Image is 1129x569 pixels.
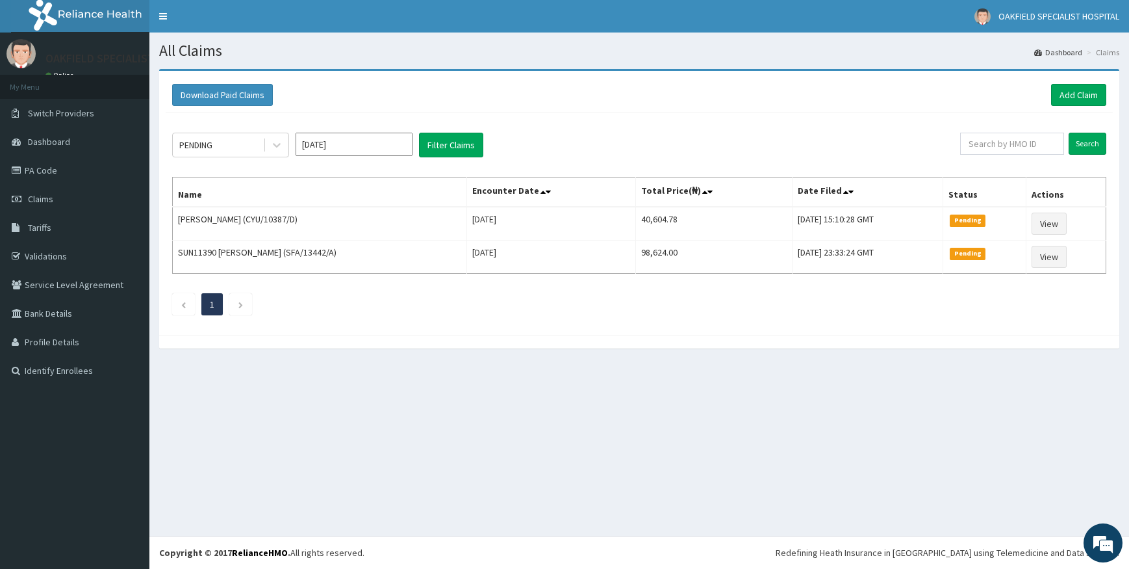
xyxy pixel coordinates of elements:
h1: All Claims [159,42,1119,59]
a: View [1032,246,1067,268]
span: Pending [950,248,985,259]
span: Dashboard [28,136,70,148]
a: Previous page [181,298,186,310]
th: Name [173,178,467,207]
span: Pending [950,215,985,226]
td: [PERSON_NAME] (CYU/10387/D) [173,207,467,241]
a: View [1032,213,1067,235]
td: [DATE] 15:10:28 GMT [792,207,943,241]
a: Online [45,71,77,80]
th: Actions [1026,178,1106,207]
td: 98,624.00 [635,241,792,274]
img: User Image [974,8,991,25]
li: Claims [1084,47,1119,58]
div: PENDING [179,139,212,152]
a: Dashboard [1034,47,1082,58]
a: Add Claim [1051,84,1106,106]
button: Filter Claims [419,133,483,157]
button: Download Paid Claims [172,84,273,106]
th: Date Filed [792,178,943,207]
th: Status [943,178,1026,207]
span: Tariffs [28,222,51,233]
td: [DATE] [466,207,635,241]
td: [DATE] 23:33:24 GMT [792,241,943,274]
th: Encounter Date [466,178,635,207]
td: [DATE] [466,241,635,274]
th: Total Price(₦) [635,178,792,207]
td: 40,604.78 [635,207,792,241]
input: Search [1069,133,1106,155]
img: User Image [6,39,36,68]
input: Search by HMO ID [960,133,1064,155]
span: Switch Providers [28,107,94,119]
div: Redefining Heath Insurance in [GEOGRAPHIC_DATA] using Telemedicine and Data Science! [776,546,1119,559]
p: OAKFIELD SPECIALIST HOSPITAL [45,53,208,64]
a: RelianceHMO [232,547,288,559]
span: OAKFIELD SPECIALIST HOSPITAL [998,10,1119,22]
a: Next page [238,298,244,310]
span: Claims [28,193,53,205]
strong: Copyright © 2017 . [159,547,290,559]
td: SUN11390 [PERSON_NAME] (SFA/13442/A) [173,241,467,274]
footer: All rights reserved. [149,536,1129,569]
a: Page 1 is your current page [210,298,214,310]
input: Select Month and Year [296,133,412,156]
